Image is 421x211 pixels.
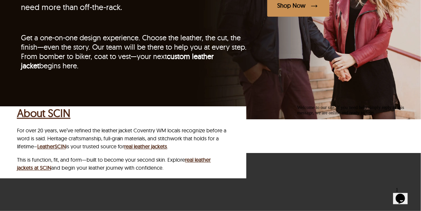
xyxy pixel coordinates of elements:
[3,3,122,13] div: Welcome to our site, if you need help simply reply to this message, we are online and ready to help.
[17,156,228,172] p: This is function, fit, and form—built to become your second skin. Explore and begin your leather ...
[393,184,414,204] iframe: chat widget
[124,143,167,150] a: real leather jackets
[17,126,228,150] p: For over 20 years, we’ve refined the leather jacket Coventry WM locals recognize before a word is...
[277,2,306,9] div: Shop Now
[3,3,110,13] span: Welcome to our site, if you need help simply reply to this message, we are online and ready to help.
[17,106,71,120] a: About SCIN
[37,143,66,150] a: LeatherSCIN
[21,52,214,70] a: custom leather jacket
[295,102,414,181] iframe: chat widget
[17,156,211,171] a: real leather jackets at SCIN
